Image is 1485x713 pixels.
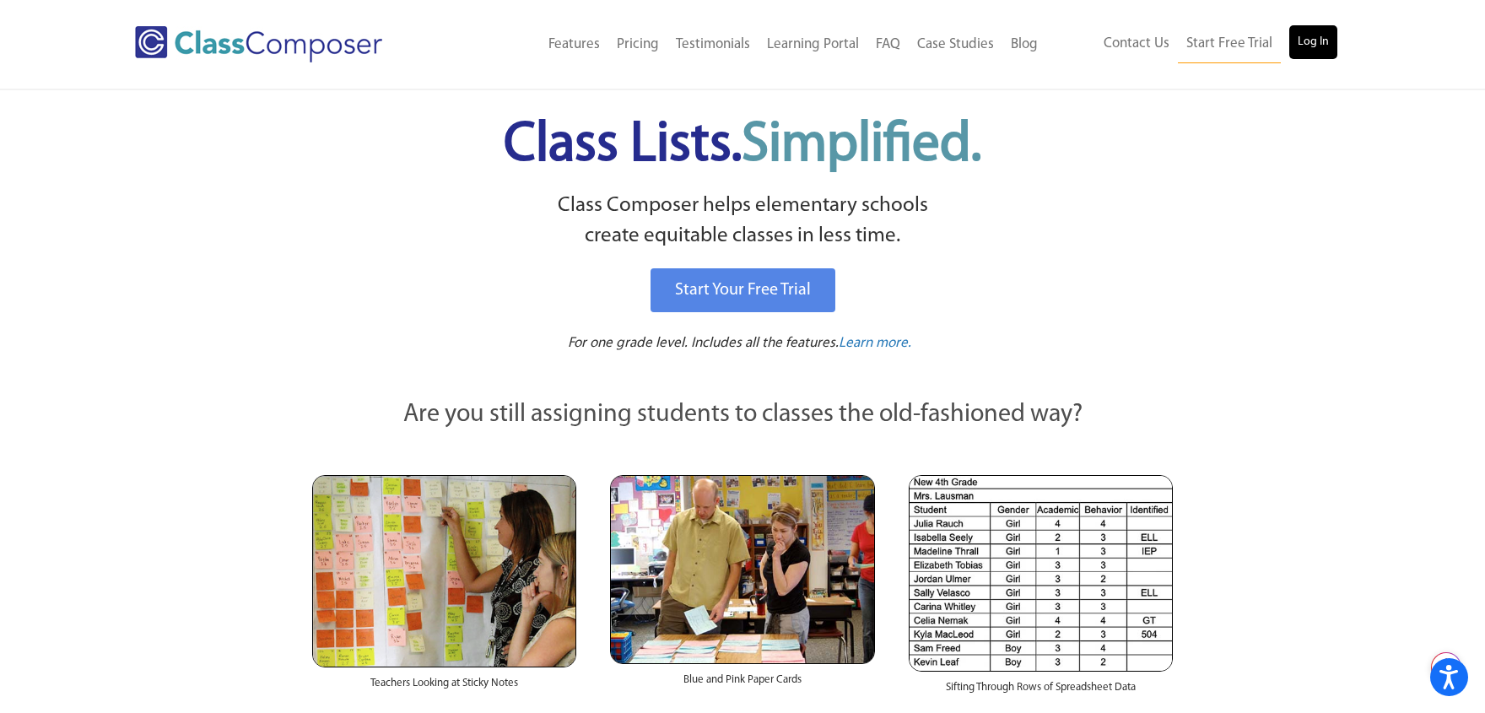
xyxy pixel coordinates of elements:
[759,26,867,63] a: Learning Portal
[651,268,835,312] a: Start Your Free Trial
[667,26,759,63] a: Testimonials
[1095,25,1178,62] a: Contact Us
[610,475,874,663] img: Blue and Pink Paper Cards
[867,26,909,63] a: FAQ
[504,118,981,173] span: Class Lists.
[1289,25,1337,59] a: Log In
[742,118,981,173] span: Simplified.
[909,475,1173,672] img: Spreadsheets
[540,26,608,63] a: Features
[909,672,1173,712] div: Sifting Through Rows of Spreadsheet Data
[1046,25,1337,63] nav: Header Menu
[312,475,576,667] img: Teachers Looking at Sticky Notes
[568,336,839,350] span: For one grade level. Includes all the features.
[675,282,811,299] span: Start Your Free Trial
[312,667,576,708] div: Teachers Looking at Sticky Notes
[310,191,1175,252] p: Class Composer helps elementary schools create equitable classes in less time.
[1002,26,1046,63] a: Blog
[451,26,1046,63] nav: Header Menu
[610,664,874,705] div: Blue and Pink Paper Cards
[312,397,1173,434] p: Are you still assigning students to classes the old-fashioned way?
[909,26,1002,63] a: Case Studies
[135,26,382,62] img: Class Composer
[839,333,911,354] a: Learn more.
[839,336,911,350] span: Learn more.
[1178,25,1281,63] a: Start Free Trial
[608,26,667,63] a: Pricing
